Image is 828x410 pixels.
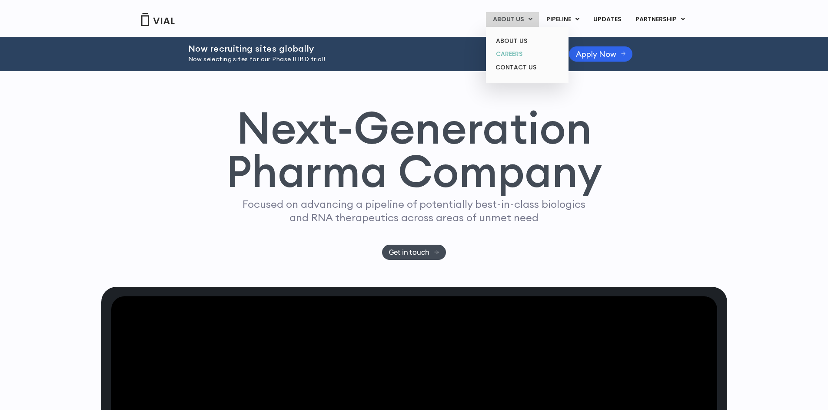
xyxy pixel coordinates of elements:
a: CAREERS [489,47,565,61]
a: Get in touch [382,245,446,260]
p: Focused on advancing a pipeline of potentially best-in-class biologics and RNA therapeutics acros... [239,197,589,224]
a: CONTACT US [489,61,565,75]
a: Apply Now [569,46,633,62]
img: Vial Logo [140,13,175,26]
a: UPDATES [586,12,628,27]
a: ABOUT US [489,34,565,48]
h1: Next-Generation Pharma Company [226,106,602,194]
a: PIPELINEMenu Toggle [539,12,586,27]
span: Get in touch [389,249,429,256]
a: ABOUT USMenu Toggle [486,12,539,27]
h2: Now recruiting sites globally [188,44,547,53]
p: Now selecting sites for our Phase II IBD trial! [188,55,547,64]
a: PARTNERSHIPMenu Toggle [628,12,692,27]
span: Apply Now [576,51,616,57]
